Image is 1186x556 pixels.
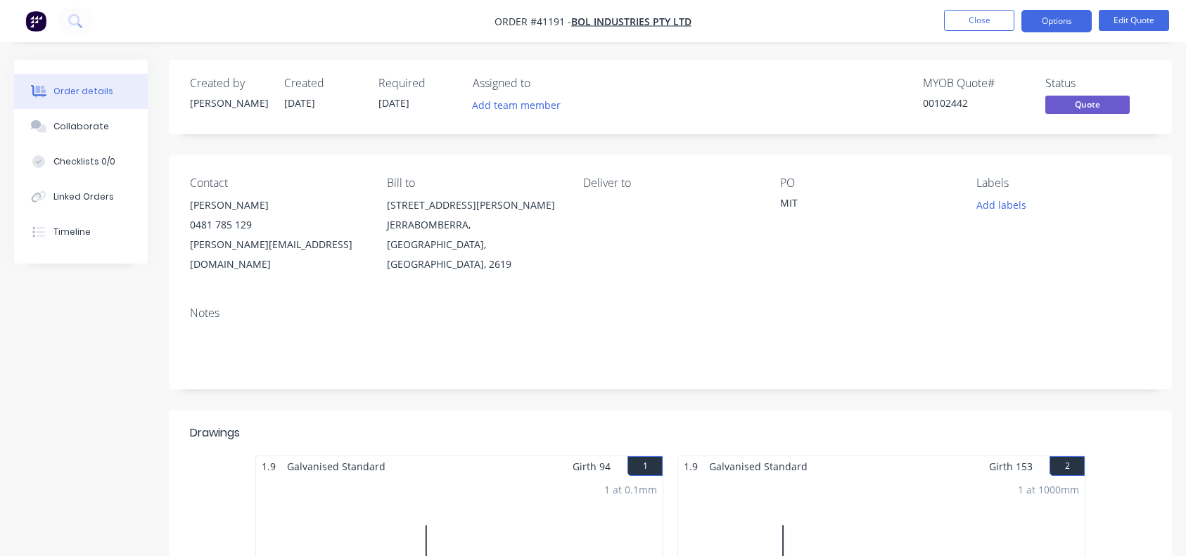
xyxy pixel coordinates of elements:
span: Girth 153 [989,456,1033,477]
button: Linked Orders [14,179,148,214]
img: Factory [25,11,46,32]
span: Galvanised Standard [703,456,813,477]
div: 1 at 0.1mm [604,482,657,497]
div: Assigned to [473,77,613,90]
div: MYOB Quote # [923,77,1028,90]
button: Add team member [465,96,568,115]
button: Add team member [473,96,568,115]
div: Created [284,77,362,90]
span: Order #41191 - [495,15,571,28]
span: [DATE] [378,96,409,110]
button: Order details [14,74,148,109]
button: Quote [1045,96,1130,117]
div: 00102442 [923,96,1028,110]
button: Edit Quote [1099,10,1169,31]
div: MIT [780,195,955,215]
button: Timeline [14,214,148,250]
span: Quote [1045,96,1130,113]
div: [STREET_ADDRESS][PERSON_NAME] [387,195,561,215]
div: [PERSON_NAME] [190,195,364,215]
div: Checklists 0/0 [53,155,115,168]
div: [PERSON_NAME] [190,96,267,110]
span: [DATE] [284,96,315,110]
button: Close [944,10,1014,31]
div: 1 at 1000mm [1018,482,1079,497]
div: Status [1045,77,1151,90]
div: [PERSON_NAME]0481 785 129[PERSON_NAME][EMAIL_ADDRESS][DOMAIN_NAME] [190,195,364,274]
div: Notes [190,306,1151,320]
div: Labels [976,176,1151,190]
div: Required [378,77,456,90]
a: Bol Industries Pty Ltd [571,15,691,28]
div: Collaborate [53,120,109,133]
div: 0481 785 129 [190,215,364,235]
span: Girth 94 [573,456,611,477]
div: Contact [190,176,364,190]
div: [STREET_ADDRESS][PERSON_NAME]JERRABOMBERRA, [GEOGRAPHIC_DATA], [GEOGRAPHIC_DATA], 2619 [387,195,561,274]
div: PO [780,176,955,190]
div: JERRABOMBERRA, [GEOGRAPHIC_DATA], [GEOGRAPHIC_DATA], 2619 [387,215,561,274]
div: Order details [53,85,113,98]
button: Options [1021,10,1092,32]
div: Created by [190,77,267,90]
div: Linked Orders [53,190,114,203]
button: 1 [627,456,663,476]
button: Collaborate [14,109,148,144]
span: 1.9 [678,456,703,477]
div: Timeline [53,226,91,238]
span: 1.9 [256,456,281,477]
button: Add labels [969,195,1033,214]
button: 2 [1050,456,1085,476]
span: Galvanised Standard [281,456,391,477]
button: Checklists 0/0 [14,144,148,179]
div: Bill to [387,176,561,190]
div: Drawings [190,425,240,441]
div: Deliver to [583,176,758,190]
div: [PERSON_NAME][EMAIL_ADDRESS][DOMAIN_NAME] [190,235,364,274]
